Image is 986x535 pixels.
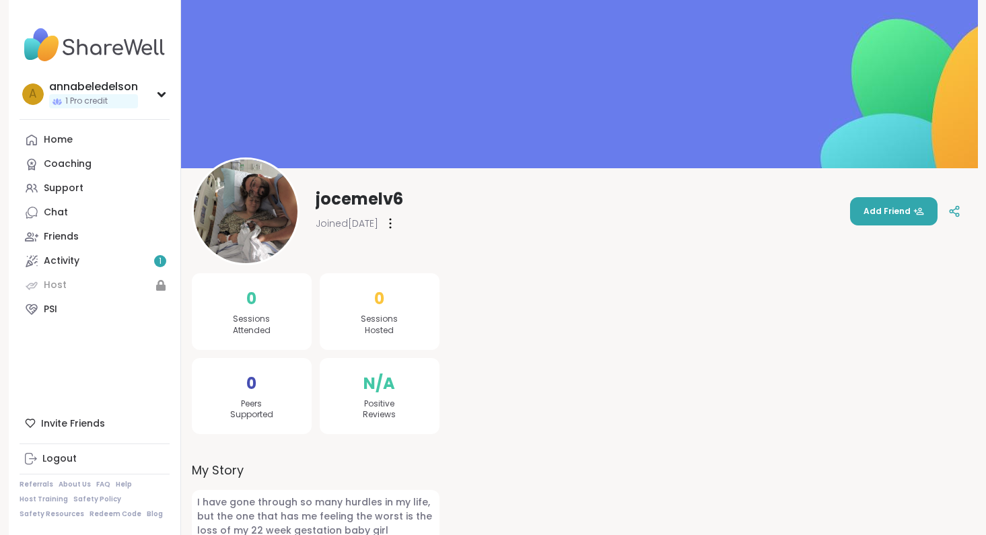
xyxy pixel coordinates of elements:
img: ShareWell Nav Logo [20,22,170,69]
div: Logout [42,452,77,466]
a: Activity1 [20,249,170,273]
a: Friends [20,225,170,249]
span: Joined [DATE] [316,217,378,230]
div: Chat [44,206,68,219]
span: Positive Reviews [363,398,396,421]
span: jocemelv6 [316,188,403,210]
a: Host Training [20,495,68,504]
a: Redeem Code [90,509,141,519]
a: Blog [147,509,163,519]
a: Home [20,128,170,152]
a: Referrals [20,480,53,489]
div: Coaching [44,157,92,171]
a: FAQ [96,480,110,489]
div: Home [44,133,73,147]
a: Host [20,273,170,297]
span: 1 [159,256,162,267]
a: Safety Resources [20,509,84,519]
span: Sessions Attended [233,314,271,336]
span: 0 [374,287,384,311]
a: Safety Policy [73,495,121,504]
div: Friends [44,230,79,244]
div: Host [44,279,67,292]
div: PSI [44,303,57,316]
span: N/A [363,371,395,396]
span: 0 [246,287,256,311]
img: jocemelv6 [194,159,297,263]
a: Logout [20,447,170,471]
button: Add Friend [850,197,938,225]
div: Invite Friends [20,411,170,435]
span: 0 [246,371,256,396]
span: 1 Pro credit [65,96,108,107]
div: Support [44,182,83,195]
a: Chat [20,201,170,225]
div: Activity [44,254,79,268]
a: Support [20,176,170,201]
span: Peers Supported [230,398,273,421]
span: Add Friend [864,205,924,217]
a: About Us [59,480,91,489]
a: Coaching [20,152,170,176]
span: Sessions Hosted [361,314,398,336]
a: Help [116,480,132,489]
a: PSI [20,297,170,322]
span: a [29,85,36,103]
div: annabeledelson [49,79,138,94]
label: My Story [192,461,439,479]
